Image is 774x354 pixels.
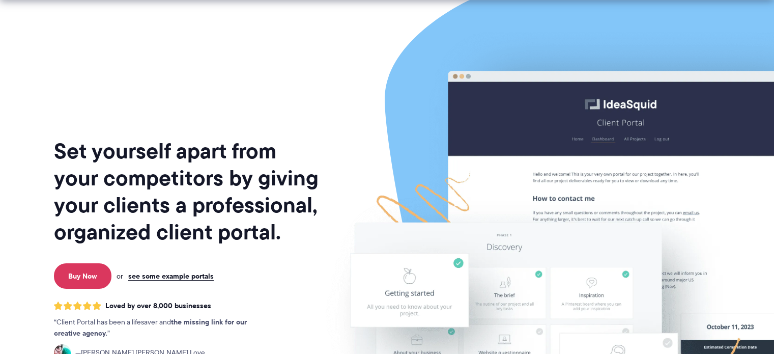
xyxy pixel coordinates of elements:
a: Buy Now [54,263,111,289]
strong: the missing link for our creative agency [54,316,247,339]
span: or [117,271,123,281]
span: Loved by over 8,000 businesses [105,302,211,310]
h1: Set yourself apart from your competitors by giving your clients a professional, organized client ... [54,138,321,246]
a: see some example portals [128,271,214,281]
p: Client Portal has been a lifesaver and . [54,317,268,339]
